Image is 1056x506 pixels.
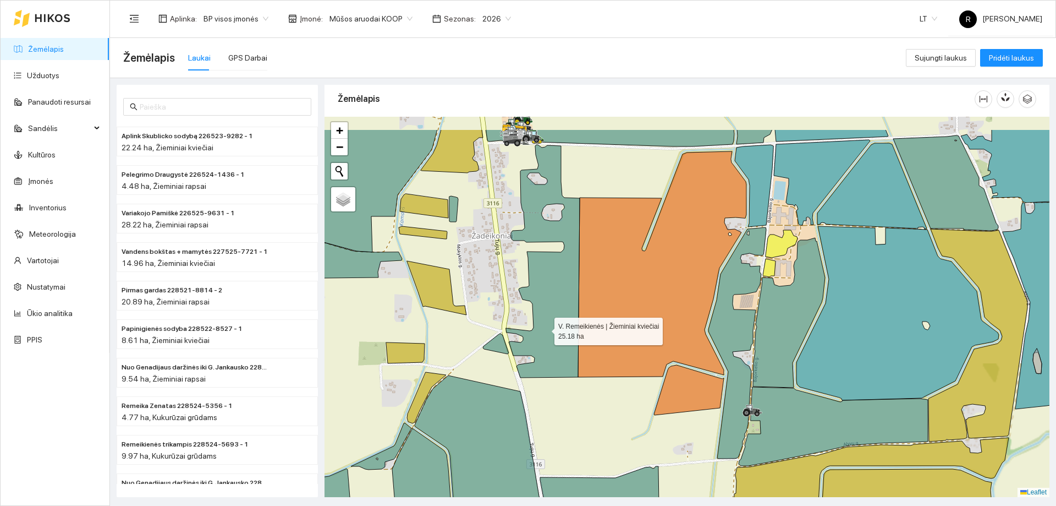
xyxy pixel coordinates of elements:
[482,10,511,27] span: 2026
[27,335,42,344] a: PPIS
[300,13,323,25] span: Įmonė :
[966,10,971,28] span: R
[336,123,343,137] span: +
[122,208,235,219] span: Variakojo Pamiškė 226525-9631 - 1
[122,401,233,411] span: Remeika Zenatas 228524-5356 - 1
[122,478,269,488] span: Nuo Genadijaus daržinės iki G. Jankausko 228522-8527 - 4
[204,10,268,27] span: BP visos įmonės
[331,139,348,155] a: Zoom out
[122,374,206,383] span: 9.54 ha, Žieminiai rapsai
[28,150,56,159] a: Kultūros
[122,336,210,345] span: 8.61 ha, Žieminiai kviečiai
[122,247,268,257] span: Vandens bokštas + mamytės 227525-7721 - 1
[975,95,992,104] span: column-width
[906,49,976,67] button: Sujungti laukus
[122,220,208,229] span: 28.22 ha, Žieminiai rapsai
[975,90,992,108] button: column-width
[1020,488,1047,496] a: Leaflet
[331,122,348,139] a: Zoom in
[27,256,59,265] a: Vartotojai
[28,117,91,139] span: Sandėlis
[980,49,1043,67] button: Pridėti laukus
[329,10,413,27] span: Mūšos aruodai KOOP
[140,101,305,113] input: Paieška
[158,14,167,23] span: layout
[27,71,59,80] a: Užduotys
[122,439,249,450] span: Remeikienės trikampis 228524-5693 - 1
[29,230,76,238] a: Meteorologija
[27,282,65,291] a: Nustatymai
[989,52,1034,64] span: Pridėti laukus
[906,53,976,62] a: Sujungti laukus
[130,103,137,111] span: search
[188,52,211,64] div: Laukai
[122,413,217,422] span: 4.77 ha, Kukurūzai grūdams
[122,143,213,152] span: 22.24 ha, Žieminiai kviečiai
[28,45,64,53] a: Žemėlapis
[444,13,476,25] span: Sezonas :
[288,14,297,23] span: shop
[432,14,441,23] span: calendar
[123,8,145,30] button: menu-fold
[122,297,210,306] span: 20.89 ha, Žieminiai rapsai
[29,203,67,212] a: Inventorius
[122,285,222,296] span: Pirmas gardas 228521-8814 - 2
[122,170,245,180] span: Pelegrimo Draugystė 226524-1436 - 1
[123,49,175,67] span: Žemėlapis
[122,182,206,191] span: 4.48 ha, Žieminiai rapsai
[331,163,348,179] button: Initiate a new search
[331,187,355,211] a: Layers
[170,13,197,25] span: Aplinka :
[122,131,253,142] span: Aplink Skublicko sodybą 226523-9282 - 1
[338,83,975,115] div: Žemėlapis
[959,14,1042,23] span: [PERSON_NAME]
[920,10,937,27] span: LT
[336,140,343,154] span: −
[122,324,243,334] span: Papinigienės sodyba 228522-8527 - 1
[228,52,267,64] div: GPS Darbai
[122,451,217,460] span: 9.97 ha, Kukurūzai grūdams
[28,177,53,186] a: Įmonės
[28,97,91,106] a: Panaudoti resursai
[980,53,1043,62] a: Pridėti laukus
[122,259,215,268] span: 14.96 ha, Žieminiai kviečiai
[129,14,139,24] span: menu-fold
[27,309,73,318] a: Ūkio analitika
[122,362,269,373] span: Nuo Genadijaus daržinės iki G. Jankausko 228522-8527 - 2
[915,52,967,64] span: Sujungti laukus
